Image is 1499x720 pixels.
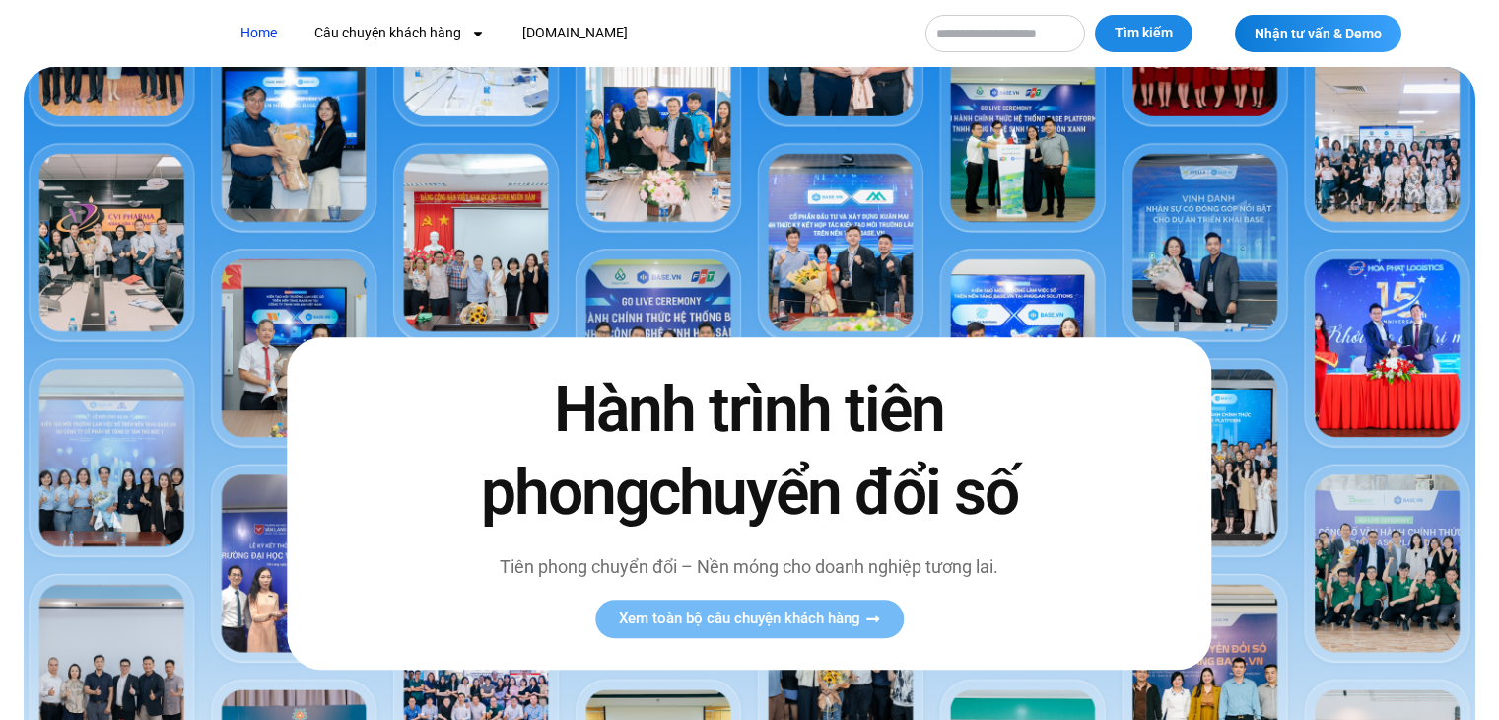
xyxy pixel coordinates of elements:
[508,15,643,51] a: [DOMAIN_NAME]
[300,15,500,51] a: Câu chuyện khách hàng
[1255,27,1382,40] span: Nhận tư vấn & Demo
[1095,15,1192,52] button: Tìm kiếm
[1235,15,1401,52] a: Nhận tư vấn & Demo
[648,456,1018,530] span: chuyển đổi số
[439,370,1059,534] h2: Hành trình tiên phong
[439,553,1059,580] p: Tiên phong chuyển đổi – Nền móng cho doanh nghiệp tương lai.
[226,15,906,51] nav: Menu
[619,612,860,626] span: Xem toàn bộ câu chuyện khách hàng
[226,15,292,51] a: Home
[1115,24,1173,43] span: Tìm kiếm
[595,600,904,638] a: Xem toàn bộ câu chuyện khách hàng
